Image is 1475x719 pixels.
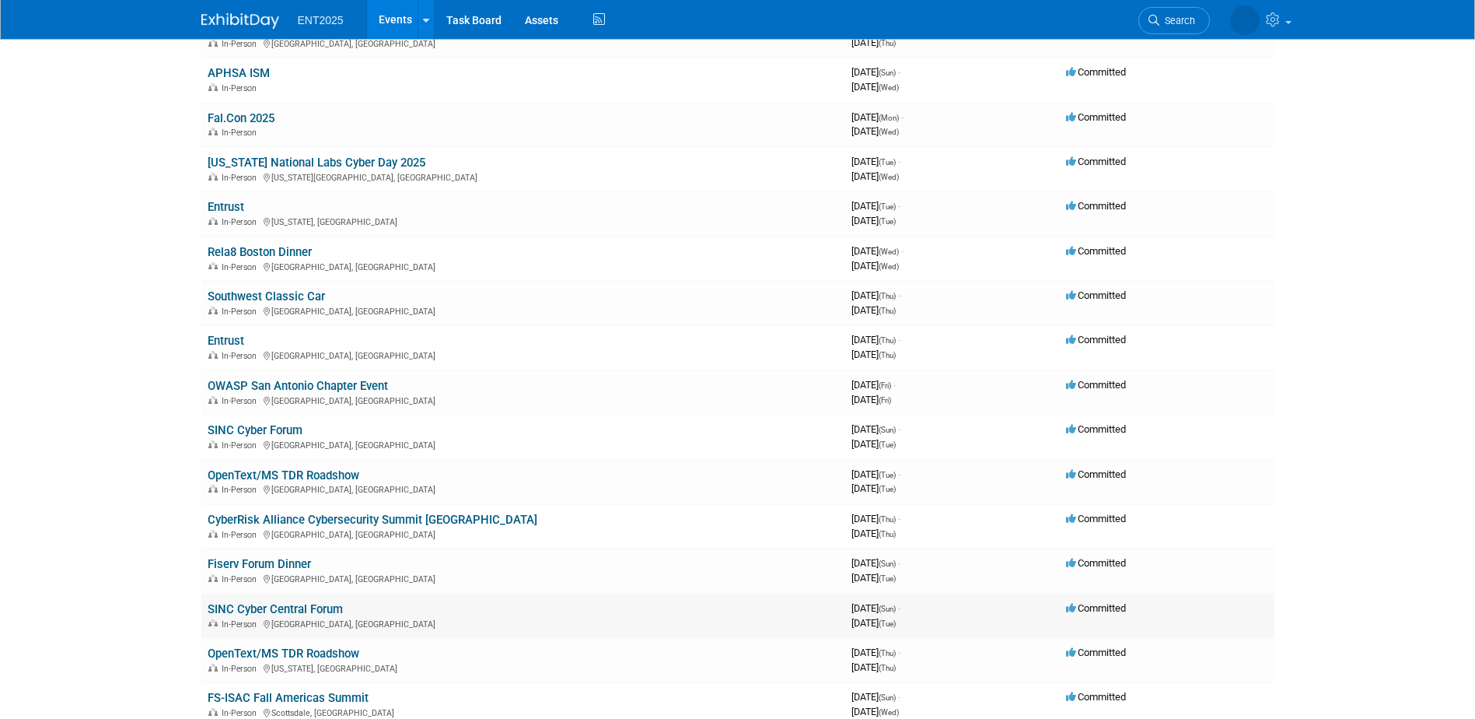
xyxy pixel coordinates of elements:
span: [DATE] [851,617,896,629]
span: (Wed) [879,247,899,256]
div: Scottsdale, [GEOGRAPHIC_DATA] [208,706,839,718]
span: - [898,602,900,614]
img: In-Person Event [208,708,218,716]
div: [GEOGRAPHIC_DATA], [GEOGRAPHIC_DATA] [208,482,839,495]
a: SINC Cyber Forum [208,423,302,437]
span: - [898,557,900,569]
div: [US_STATE], [GEOGRAPHIC_DATA] [208,215,839,227]
span: (Tue) [879,619,896,628]
a: Fiserv Forum Dinner [208,557,311,571]
span: Committed [1066,156,1126,167]
img: In-Person Event [208,574,218,582]
span: (Wed) [879,83,899,92]
span: [DATE] [851,706,899,717]
span: In-Person [222,262,261,272]
span: (Thu) [879,515,896,524]
a: Search [1138,7,1210,34]
span: Committed [1066,379,1126,391]
span: [DATE] [851,691,900,703]
span: Committed [1066,691,1126,703]
span: [DATE] [851,438,896,450]
span: Committed [1066,334,1126,345]
span: [DATE] [851,245,904,257]
span: [DATE] [851,557,900,569]
img: In-Person Event [208,396,218,404]
span: Search [1159,15,1195,26]
span: (Thu) [879,664,896,672]
span: (Wed) [879,708,899,717]
span: [DATE] [851,304,896,316]
a: Southwest Classic Car [208,289,325,303]
span: In-Person [222,351,261,361]
span: [DATE] [851,647,900,658]
span: - [898,334,900,345]
div: [US_STATE], [GEOGRAPHIC_DATA] [208,661,839,674]
span: (Thu) [879,530,896,538]
span: - [898,200,900,212]
img: In-Person Event [208,262,218,270]
a: Rela8 Boston Dinner [208,245,312,259]
span: (Wed) [879,262,899,271]
div: [US_STATE][GEOGRAPHIC_DATA], [GEOGRAPHIC_DATA] [208,170,839,183]
span: In-Person [222,83,261,93]
span: (Fri) [879,396,891,405]
span: ENT2025 [298,14,344,26]
img: In-Person Event [208,485,218,493]
span: (Thu) [879,336,896,345]
a: OpenText/MS TDR Roadshow [208,468,359,482]
span: [DATE] [851,394,891,405]
span: In-Person [222,619,261,630]
img: In-Person Event [208,217,218,225]
span: (Sun) [879,693,896,702]
a: FS-ISAC Fall Americas Summit [208,691,369,705]
span: (Tue) [879,217,896,226]
span: [DATE] [851,125,899,137]
span: (Tue) [879,202,896,211]
div: [GEOGRAPHIC_DATA], [GEOGRAPHIC_DATA] [208,528,839,540]
a: OWASP San Antonio Chapter Event [208,379,388,393]
span: (Sun) [879,426,896,434]
span: [DATE] [851,572,896,584]
span: [DATE] [851,661,896,673]
div: [GEOGRAPHIC_DATA], [GEOGRAPHIC_DATA] [208,260,839,272]
div: [GEOGRAPHIC_DATA], [GEOGRAPHIC_DATA] [208,349,839,361]
span: (Thu) [879,39,896,47]
span: Committed [1066,423,1126,435]
span: [DATE] [851,289,900,301]
span: In-Person [222,307,261,317]
div: [GEOGRAPHIC_DATA], [GEOGRAPHIC_DATA] [208,438,839,451]
span: In-Person [222,664,261,674]
span: (Thu) [879,351,896,359]
span: - [898,468,900,480]
a: OpenText/MS TDR Roadshow [208,647,359,661]
img: In-Person Event [208,83,218,91]
span: - [901,111,904,123]
img: In-Person Event [208,351,218,359]
span: (Tue) [879,471,896,479]
span: (Tue) [879,485,896,493]
span: - [898,66,900,78]
span: In-Person [222,173,261,183]
span: [DATE] [851,156,900,167]
span: [DATE] [851,170,899,182]
span: [DATE] [851,215,896,226]
img: In-Person Event [208,128,218,135]
span: (Tue) [879,574,896,583]
span: (Thu) [879,292,896,300]
img: In-Person Event [208,173,218,181]
span: [DATE] [851,528,896,539]
span: Committed [1066,289,1126,301]
span: (Wed) [879,128,899,136]
a: SINC Cyber Central Forum [208,602,343,616]
img: In-Person Event [208,619,218,627]
img: ExhibitDay [201,13,279,29]
span: - [898,647,900,658]
span: Committed [1066,647,1126,658]
span: In-Person [222,217,261,227]
div: [GEOGRAPHIC_DATA], [GEOGRAPHIC_DATA] [208,572,839,584]
span: [DATE] [851,513,900,524]
span: - [893,379,896,391]
span: Committed [1066,513,1126,524]
span: [DATE] [851,468,900,480]
span: In-Person [222,530,261,540]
